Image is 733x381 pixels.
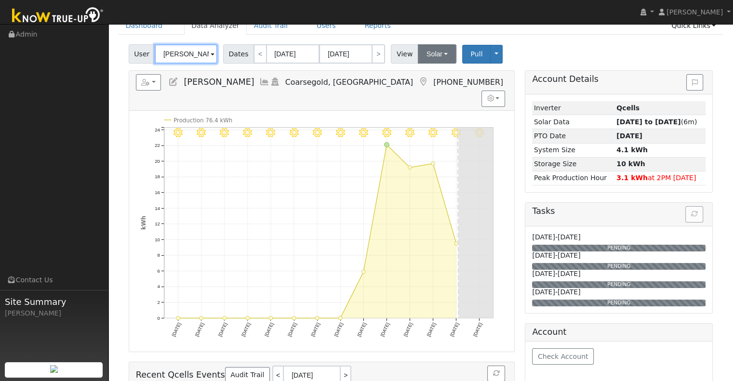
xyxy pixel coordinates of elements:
[176,316,180,320] circle: onclick=""
[171,322,182,337] text: [DATE]
[155,127,160,132] text: 24
[312,128,321,137] i: 8/17 - Clear
[338,316,342,320] circle: onclick=""
[532,270,580,277] span: [DATE]-[DATE]
[532,129,614,143] td: PTO Date
[7,5,108,27] img: Know True-Up
[616,118,697,126] span: (6m)
[532,281,706,288] div: PENDING
[428,128,438,137] i: 8/22 - Clear
[532,143,614,157] td: System Size
[335,128,345,137] i: 8/18 - Clear
[289,128,298,137] i: 8/16 - Clear
[310,322,321,337] text: [DATE]
[616,174,648,182] strong: 3.1 kWh
[223,44,254,64] span: Dates
[616,146,648,154] strong: 4.1 kWh
[246,316,250,320] circle: onclick=""
[616,104,640,112] strong: ID: 1516, authorized: 08/25/25
[418,77,428,87] a: Map
[155,221,160,226] text: 12
[287,322,298,337] text: [DATE]
[184,17,247,35] a: Data Analyzer
[532,115,614,129] td: Solar Data
[253,44,267,64] a: <
[452,128,461,137] i: 8/23 - MostlyClear
[405,128,414,137] i: 8/21 - Clear
[157,284,160,289] text: 4
[259,77,270,87] a: Multi-Series Graph
[449,322,460,337] text: [DATE]
[532,251,580,259] span: [DATE]-[DATE]
[309,17,343,35] a: Users
[538,353,588,360] span: Check Account
[119,17,170,35] a: Dashboard
[532,171,614,185] td: Peak Production Hour
[240,322,251,337] text: [DATE]
[194,322,205,337] text: [DATE]
[155,190,160,195] text: 16
[285,78,413,87] span: Coarsegold, [GEOGRAPHIC_DATA]
[686,74,703,91] button: Issue History
[269,316,273,320] circle: onclick=""
[532,288,580,296] span: [DATE]-[DATE]
[155,44,217,64] input: Select a User
[532,206,706,216] h5: Tasks
[532,300,706,306] div: PENDING
[418,44,456,64] button: Solar
[155,174,160,179] text: 18
[155,143,160,148] text: 22
[384,142,389,147] circle: onclick=""
[199,316,203,320] circle: onclick=""
[379,322,390,337] text: [DATE]
[173,117,232,124] text: Production 76.4 kWh
[454,242,458,246] circle: onclick=""
[129,44,155,64] span: User
[616,118,680,126] strong: [DATE] to [DATE]
[157,268,160,274] text: 6
[264,322,275,337] text: [DATE]
[292,316,296,320] circle: onclick=""
[50,365,58,373] img: retrieve
[140,216,147,230] text: kWh
[243,128,252,137] i: 8/14 - Clear
[532,233,580,241] span: [DATE]-[DATE]
[168,77,179,87] a: Edit User (27618)
[315,316,319,320] circle: onclick=""
[408,166,412,170] circle: onclick=""
[247,17,295,35] a: Audit Trail
[472,322,483,337] text: [DATE]
[532,263,706,270] div: PENDING
[223,316,227,320] circle: onclick=""
[270,77,280,87] a: Login As (last Never)
[333,322,344,337] text: [DATE]
[155,205,160,210] text: 14
[184,77,254,87] span: [PERSON_NAME]
[433,78,503,87] span: [PHONE_NUMBER]
[616,160,645,168] strong: 10 kWh
[402,322,413,337] text: [DATE]
[157,252,160,258] text: 8
[361,270,365,274] circle: onclick=""
[155,237,160,242] text: 10
[157,300,160,305] text: 2
[220,128,229,137] i: 8/13 - Clear
[431,161,435,165] circle: onclick=""
[155,158,160,164] text: 20
[391,44,418,64] span: View
[664,17,723,35] a: Quick Links
[615,171,706,185] td: at 2PM [DATE]
[157,315,160,320] text: 0
[266,128,275,137] i: 8/15 - Clear
[356,322,367,337] text: [DATE]
[359,128,368,137] i: 8/19 - Clear
[666,8,723,16] span: [PERSON_NAME]
[616,132,642,140] span: [DATE]
[470,50,482,58] span: Pull
[358,17,398,35] a: Reports
[382,128,391,137] i: 8/20 - Clear
[462,45,491,64] button: Pull
[532,348,594,365] button: Check Account
[532,157,614,171] td: Storage Size
[217,322,228,337] text: [DATE]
